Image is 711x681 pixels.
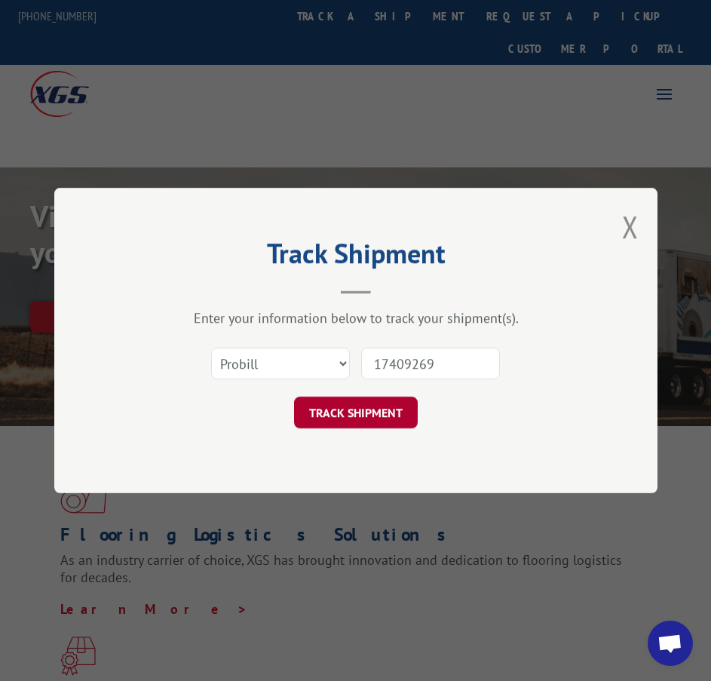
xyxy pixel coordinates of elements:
[294,397,418,428] button: TRACK SHIPMENT
[361,348,500,379] input: Number(s)
[130,243,582,271] h2: Track Shipment
[648,621,693,666] a: Open chat
[622,207,639,247] button: Close modal
[130,309,582,327] div: Enter your information below to track your shipment(s).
